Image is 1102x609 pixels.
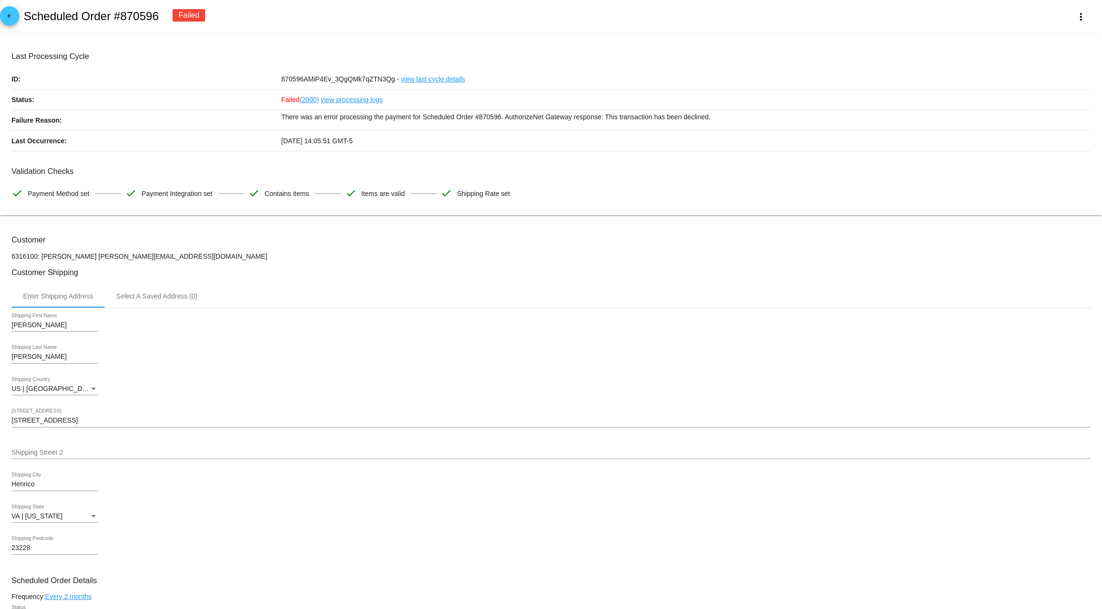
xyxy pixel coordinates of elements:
p: Last Occurrence: [12,131,281,151]
h3: Customer Shipping [12,268,1090,277]
a: view processing logs [321,90,383,110]
p: Failure Reason: [12,110,281,130]
a: (2000) [300,90,319,110]
div: Failed [173,9,205,22]
h3: Last Processing Cycle [12,52,1090,61]
input: Shipping First Name [12,322,98,329]
input: Shipping Postcode [12,544,98,552]
span: Contains items [265,184,309,204]
span: Payment Method set [28,184,89,204]
span: Payment Integration set [141,184,212,204]
span: [DATE] 14:05:51 GMT-5 [281,137,353,145]
h2: Scheduled Order #870596 [23,10,159,23]
span: Failed [281,96,319,103]
p: 6316100: [PERSON_NAME] [PERSON_NAME][EMAIL_ADDRESS][DOMAIN_NAME] [12,253,1090,260]
mat-icon: more_vert [1075,11,1087,23]
div: Select A Saved Address (0) [116,292,197,300]
p: There was an error processing the payment for Scheduled Order #870596. AuthorizeNet Gateway respo... [281,110,1090,124]
div: Frequency: [12,593,1090,600]
mat-icon: check [248,187,260,199]
span: 870596AMiP4Ev_3QgQMk7qZTN3Qg - [281,75,399,83]
a: Every 2 months [45,593,92,600]
a: view last cycle details [401,69,465,89]
span: Items are valid [361,184,405,204]
mat-icon: check [125,187,137,199]
p: ID: [12,69,281,89]
mat-icon: arrow_back [4,12,15,24]
mat-icon: check [441,187,452,199]
h3: Customer [12,235,1090,244]
span: Shipping Rate set [457,184,510,204]
input: Shipping Street 2 [12,449,1090,457]
h3: Scheduled Order Details [12,576,1090,585]
h3: Validation Checks [12,167,1090,176]
mat-select: Shipping Country [12,385,98,393]
span: VA | [US_STATE] [12,512,62,520]
mat-icon: check [345,187,357,199]
input: Shipping Last Name [12,353,98,361]
mat-select: Shipping State [12,513,98,520]
div: Enter Shipping Address [23,292,93,300]
p: Status: [12,90,281,110]
input: Shipping City [12,481,98,488]
mat-icon: check [12,187,23,199]
input: Shipping Street 1 [12,417,1090,425]
span: US | [GEOGRAPHIC_DATA] [12,385,96,392]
